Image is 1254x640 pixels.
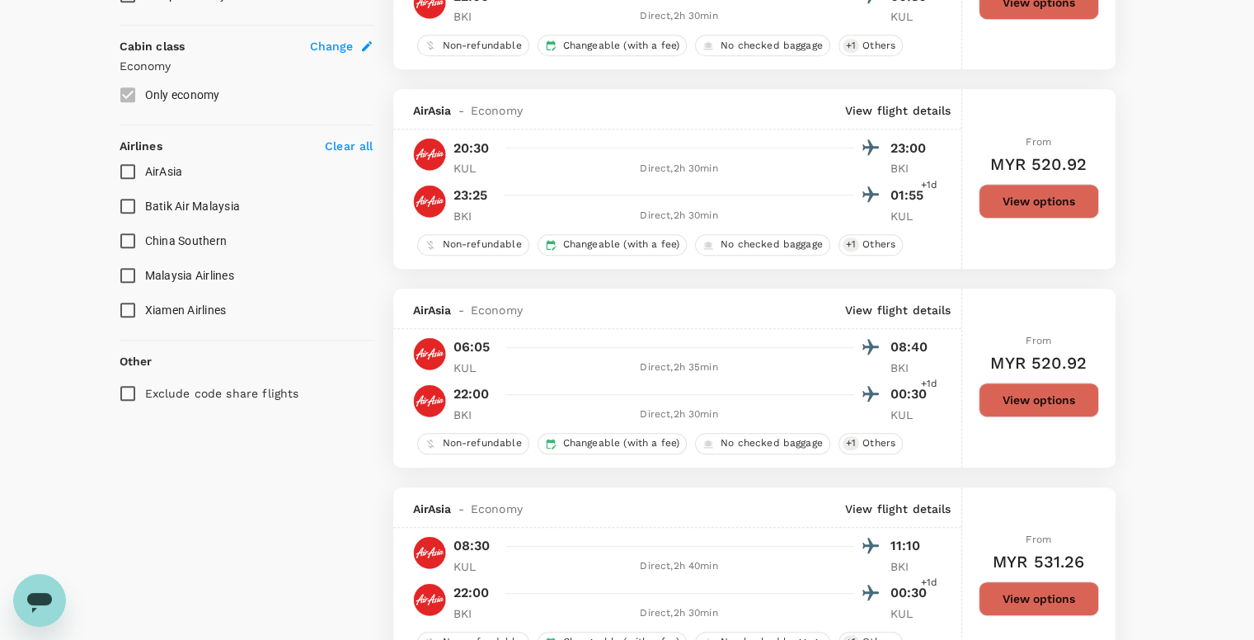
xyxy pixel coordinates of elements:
div: Direct , 2h 30min [505,407,854,423]
span: From [1026,136,1051,148]
p: 08:30 [453,536,491,556]
span: Xiamen Airlines [145,304,227,317]
span: +1d [921,376,937,393]
span: - [452,501,471,517]
div: Non-refundable [417,234,529,256]
p: View flight details [845,302,951,318]
div: Direct , 2h 30min [505,8,854,25]
div: Direct , 2h 30min [505,161,854,177]
p: KUL [890,407,932,423]
div: No checked baggage [695,234,830,256]
span: Economy [471,302,523,318]
button: View options [979,581,1099,616]
div: +1Others [838,234,903,256]
p: 23:00 [890,139,932,158]
p: Exclude code share flights [145,385,299,402]
span: Non-refundable [436,238,528,252]
span: + 1 [843,436,859,450]
p: KUL [890,208,932,224]
p: 08:40 [890,337,932,357]
div: Non-refundable [417,35,529,56]
h6: MYR 520.92 [990,350,1087,376]
span: + 1 [843,238,859,252]
strong: Airlines [120,139,162,153]
strong: Cabin class [120,40,186,53]
span: From [1026,335,1051,346]
p: 22:00 [453,384,490,404]
p: Clear all [325,138,373,154]
p: BKI [890,558,932,575]
img: AK [413,536,446,569]
img: AK [413,583,446,616]
p: 00:30 [890,384,932,404]
div: Changeable (with a fee) [538,234,687,256]
p: 20:30 [453,139,490,158]
span: Malaysia Airlines [145,269,234,282]
span: - [452,102,471,119]
p: 23:25 [453,186,488,205]
p: BKI [890,360,932,376]
p: BKI [453,407,495,423]
p: KUL [890,8,932,25]
span: From [1026,534,1051,545]
p: KUL [890,605,932,622]
p: 01:55 [890,186,932,205]
h6: MYR 520.92 [990,151,1087,177]
h6: MYR 531.26 [993,548,1085,575]
span: Non-refundable [436,436,528,450]
div: Direct , 2h 30min [505,605,854,622]
p: KUL [453,558,495,575]
span: Only economy [145,88,220,101]
img: AK [413,337,446,370]
span: AirAsia [413,302,452,318]
span: No checked baggage [714,39,829,53]
span: Others [856,436,902,450]
span: AirAsia [413,501,452,517]
img: AK [413,185,446,218]
span: Others [856,238,902,252]
p: KUL [453,160,495,176]
div: +1Others [838,35,903,56]
span: Changeable (with a fee) [557,39,686,53]
span: Others [856,39,902,53]
div: Changeable (with a fee) [538,35,687,56]
button: View options [979,184,1099,219]
p: View flight details [845,501,951,517]
span: No checked baggage [714,436,829,450]
p: Economy [120,58,373,74]
span: +1d [921,177,937,194]
span: +1d [921,575,937,591]
p: View flight details [845,102,951,119]
p: BKI [453,605,495,622]
button: View options [979,383,1099,417]
p: KUL [453,360,495,376]
div: Direct , 2h 30min [505,208,854,224]
p: BKI [453,8,495,25]
p: BKI [890,160,932,176]
span: + 1 [843,39,859,53]
p: 00:30 [890,583,932,603]
span: AirAsia [145,165,183,178]
span: Economy [471,102,523,119]
div: Direct , 2h 40min [505,558,854,575]
div: No checked baggage [695,433,830,454]
div: Changeable (with a fee) [538,433,687,454]
span: Non-refundable [436,39,528,53]
img: AK [413,384,446,417]
div: Non-refundable [417,433,529,454]
p: 22:00 [453,583,490,603]
span: China Southern [145,234,228,247]
p: Other [120,353,153,369]
span: No checked baggage [714,238,829,252]
iframe: Button to launch messaging window [13,574,66,627]
div: +1Others [838,433,903,454]
p: BKI [453,208,495,224]
img: AK [413,138,446,171]
span: Changeable (with a fee) [557,238,686,252]
span: Batik Air Malaysia [145,200,241,213]
span: - [452,302,471,318]
div: No checked baggage [695,35,830,56]
span: AirAsia [413,102,452,119]
span: Changeable (with a fee) [557,436,686,450]
span: Economy [471,501,523,517]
